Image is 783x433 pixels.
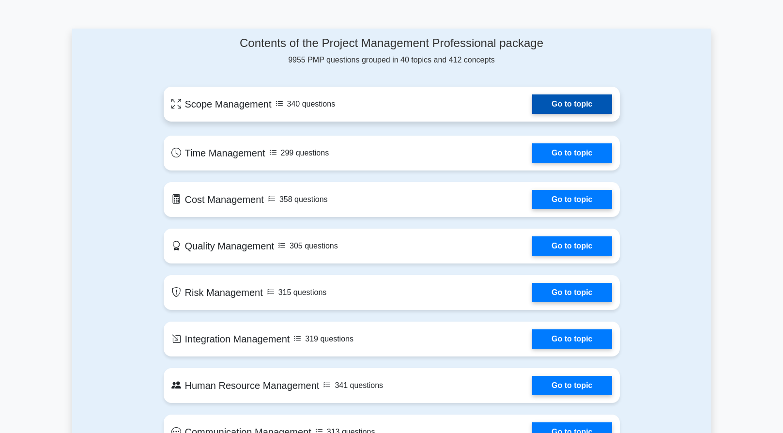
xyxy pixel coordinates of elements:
[164,36,620,50] h4: Contents of the Project Management Professional package
[164,36,620,66] div: 9955 PMP questions grouped in 40 topics and 412 concepts
[532,283,612,302] a: Go to topic
[532,190,612,209] a: Go to topic
[532,143,612,163] a: Go to topic
[532,236,612,256] a: Go to topic
[532,376,612,395] a: Go to topic
[532,94,612,114] a: Go to topic
[532,329,612,349] a: Go to topic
